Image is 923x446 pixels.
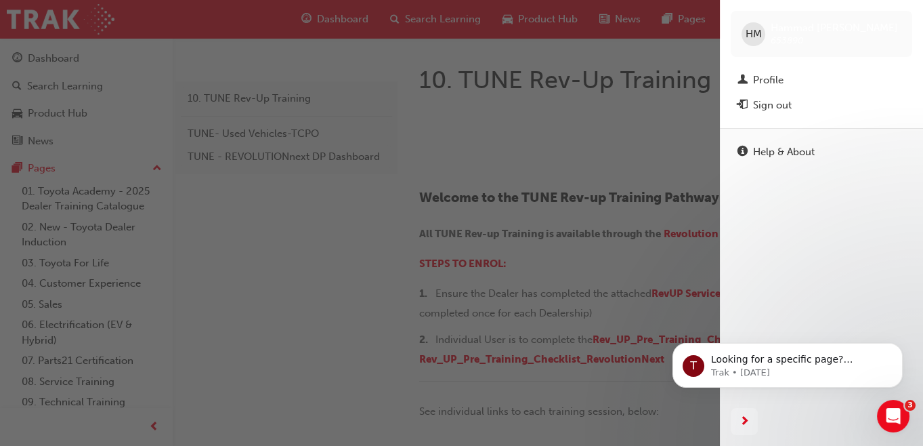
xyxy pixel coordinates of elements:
[753,73,784,88] div: Profile
[731,140,912,165] a: Help & About
[771,22,898,34] span: Hammad [PERSON_NAME]
[737,75,748,87] span: man-icon
[731,93,912,118] button: Sign out
[739,413,750,430] span: next-icon
[737,146,748,159] span: info-icon
[652,315,923,409] iframe: Intercom notifications message
[731,68,912,93] a: Profile
[905,400,916,411] span: 3
[737,100,748,112] span: exit-icon
[753,98,792,113] div: Sign out
[753,144,815,160] div: Help & About
[877,400,909,432] iframe: Intercom live chat
[746,26,762,42] span: HM
[771,35,804,46] span: 653890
